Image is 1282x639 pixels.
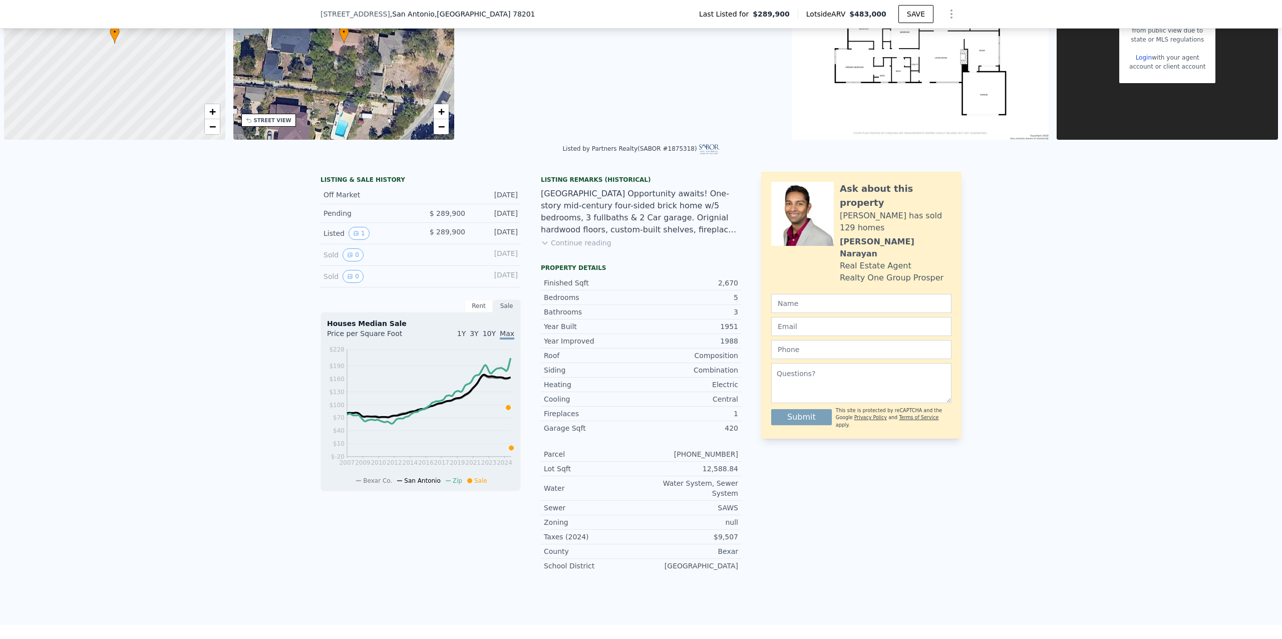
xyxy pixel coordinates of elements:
div: Property details [541,264,741,272]
div: Fireplaces [544,409,641,419]
tspan: 2024 [497,459,512,466]
div: Year Improved [544,336,641,346]
span: Max [500,330,514,340]
div: [PHONE_NUMBER] [641,449,738,459]
div: Water System, Sewer System [641,478,738,498]
div: [PERSON_NAME] has sold 129 homes [840,210,951,234]
span: Bexar Co. [363,477,392,484]
div: Pending [324,208,413,218]
span: $289,900 [753,9,790,19]
button: View historical data [343,248,364,261]
div: Real Estate Agent [840,260,911,272]
div: • [339,26,349,44]
div: Price per Square Foot [327,329,421,345]
span: $ 289,900 [430,228,465,236]
tspan: 2016 [418,459,434,466]
div: [PERSON_NAME] Narayan [840,236,951,260]
div: Zoning [544,517,641,527]
div: County [544,546,641,556]
div: 1 [641,409,738,419]
div: • [110,26,120,44]
tspan: 2019 [450,459,465,466]
div: Rent [465,299,493,312]
button: SAVE [898,5,933,23]
div: 1988 [641,336,738,346]
div: 12,588.84 [641,464,738,474]
div: Sold [324,270,413,283]
div: 1951 [641,322,738,332]
div: state or MLS regulations [1129,35,1205,44]
div: Listing Remarks (Historical) [541,176,741,184]
span: • [339,28,349,37]
div: [GEOGRAPHIC_DATA] Opportunity awaits! One-story mid-century four-sided brick home w/5 bedrooms, 3... [541,188,741,236]
div: [GEOGRAPHIC_DATA] [641,561,738,571]
div: Siding [544,365,641,375]
div: Cooling [544,394,641,404]
span: Zip [453,477,462,484]
div: [DATE] [473,190,518,200]
tspan: 2021 [465,459,481,466]
input: Phone [771,340,951,359]
span: • [110,28,120,37]
span: , San Antonio [390,9,535,19]
div: Central [641,394,738,404]
div: Electric [641,380,738,390]
span: Lotside ARV [806,9,849,19]
div: Off Market [324,190,413,200]
div: Houses Median Sale [327,318,514,329]
span: $ 289,900 [430,209,465,217]
div: [DATE] [473,270,518,283]
div: LISTING & SALE HISTORY [320,176,521,186]
tspan: $100 [329,402,345,409]
div: [DATE] [473,227,518,240]
span: 10Y [483,330,496,338]
div: Bexar [641,546,738,556]
div: This site is protected by reCAPTCHA and the Google and apply. [836,407,951,429]
div: from public view due to [1129,26,1205,35]
span: − [209,120,215,133]
div: 420 [641,423,738,433]
div: Year Built [544,322,641,332]
span: $483,000 [849,10,886,18]
a: Zoom out [205,119,220,134]
input: Email [771,317,951,336]
div: Water [544,483,641,493]
div: account or client account [1129,62,1205,71]
tspan: 2010 [371,459,387,466]
button: Submit [771,409,832,425]
div: Sewer [544,503,641,513]
div: null [641,517,738,527]
span: [STREET_ADDRESS] [320,9,390,19]
div: Bedrooms [544,292,641,302]
button: View historical data [343,270,364,283]
a: Zoom in [434,104,449,119]
span: + [438,105,445,118]
span: , [GEOGRAPHIC_DATA] 78201 [435,10,535,18]
div: Listed by Partners Realty (SABOR #1875318) [562,145,719,152]
button: Continue reading [541,238,611,248]
div: School District [544,561,641,571]
tspan: $-20 [331,453,345,460]
input: Name [771,294,951,313]
span: Last Listed for [699,9,753,19]
div: [DATE] [473,248,518,261]
div: Bathrooms [544,307,641,317]
button: Show Options [941,4,961,24]
tspan: $130 [329,389,345,396]
tspan: $10 [333,440,345,447]
a: Login [1136,54,1152,61]
div: Garage Sqft [544,423,641,433]
div: $9,507 [641,532,738,542]
div: SAWS [641,503,738,513]
div: Parcel [544,449,641,459]
div: 3 [641,307,738,317]
tspan: 2014 [403,459,418,466]
tspan: $228 [329,346,345,353]
div: Roof [544,351,641,361]
tspan: $70 [333,414,345,421]
div: Combination [641,365,738,375]
div: Realty One Group Prosper [840,272,943,284]
div: Finished Sqft [544,278,641,288]
div: Composition [641,351,738,361]
tspan: 2012 [387,459,402,466]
